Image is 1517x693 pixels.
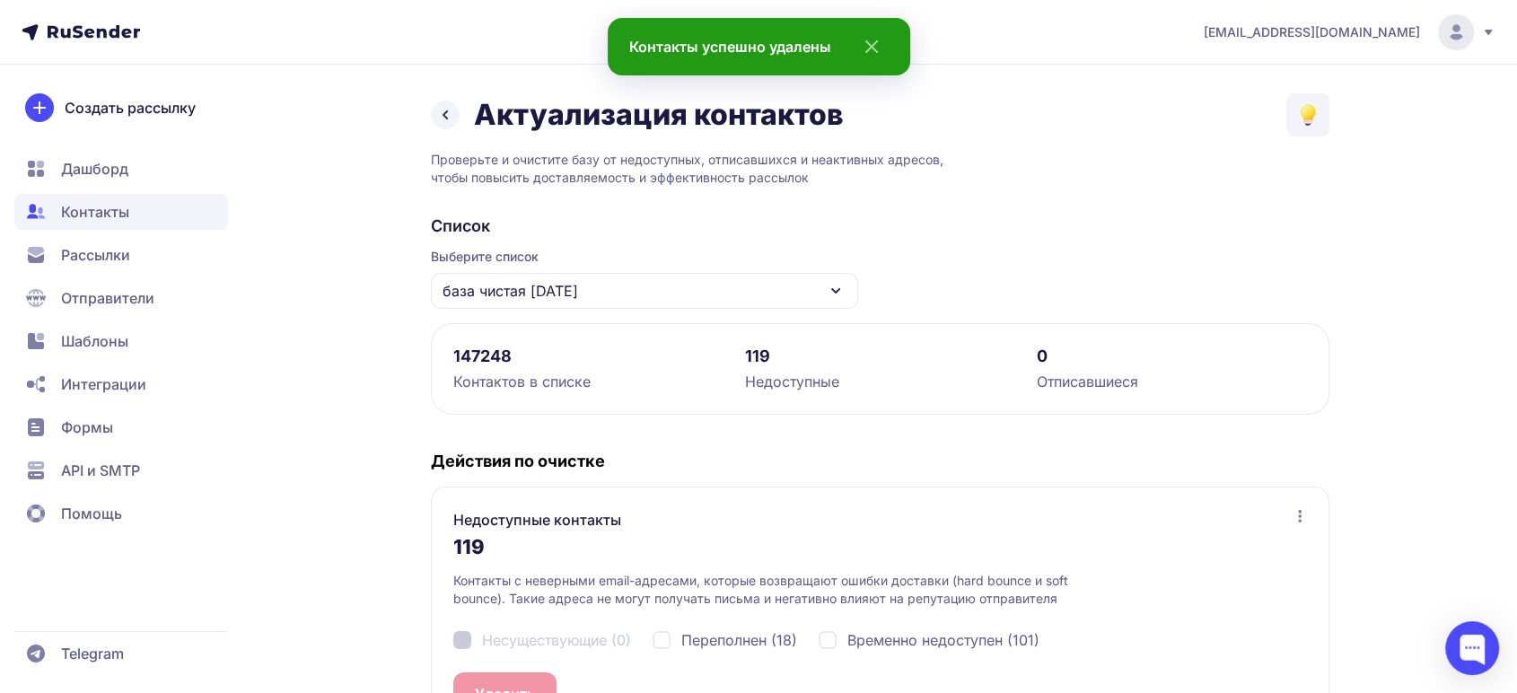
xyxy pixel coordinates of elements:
[14,636,228,671] a: Telegram
[443,280,578,302] span: база чистая [DATE]
[1037,371,1307,392] div: Отписавшиеся
[61,201,129,223] span: Контакты
[474,97,844,133] h1: Актуализация контактов
[65,97,196,118] span: Создать рассылку
[846,36,889,57] svg: close
[681,629,797,651] span: Переполнен (18)
[61,287,154,309] span: Отправители
[453,371,723,392] div: Контактов в списке
[1037,346,1307,367] div: 0
[61,330,128,352] span: Шаблоны
[431,151,1329,187] p: Проверьте и очистите базу от недоступных, отписавшихся и неактивных адресов, чтобы повысить доста...
[61,460,140,481] span: API и SMTP
[1204,23,1420,41] span: [EMAIL_ADDRESS][DOMAIN_NAME]
[431,215,1329,237] h2: Список
[745,346,1015,367] div: 119
[453,346,723,367] div: 147248
[629,36,831,57] div: Контакты успешно удалены
[61,373,146,395] span: Интеграции
[61,244,130,266] span: Рассылки
[847,629,1039,651] span: Временно недоступен (101)
[745,371,1015,392] div: Недоступные
[61,417,113,438] span: Формы
[61,503,122,524] span: Помощь
[431,451,1329,472] h4: Действия по очистке
[453,531,1307,572] div: 119
[61,158,128,180] span: Дашборд
[431,248,858,266] span: Выберите список
[61,643,124,664] span: Telegram
[453,509,621,531] h3: Недоступные контакты
[453,572,1122,608] p: Контакты с неверными email-адресами, которые возвращают ошибки доставки (hard bounce и soft bounc...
